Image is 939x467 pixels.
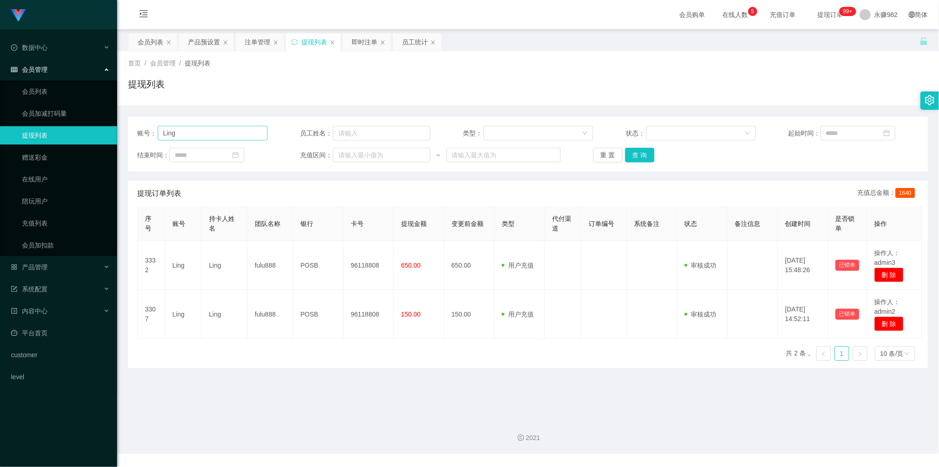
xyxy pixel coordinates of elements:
[124,433,932,443] div: 2021
[22,104,110,123] a: 会员加减打码量
[11,66,48,73] span: 会员管理
[875,249,900,266] span: 操作人：admin3
[380,40,386,45] i: 图标: close
[22,192,110,210] a: 陪玩用户
[402,33,428,51] div: 员工统计
[22,214,110,232] a: 充值列表
[291,39,298,45] i: 图标: sync
[446,148,561,162] input: 请输入最大值为
[137,129,158,138] span: 账号：
[735,220,761,227] span: 备注信息
[766,11,800,18] span: 充值订单
[11,346,110,364] a: customer
[273,40,279,45] i: 图标: close
[188,33,220,51] div: 产品预设置
[552,215,571,232] span: 代付渠道
[11,324,110,342] a: 图标: dashboard平台首页
[343,241,394,290] td: 96118808
[401,311,421,318] span: 150.00
[343,290,394,339] td: 96118808
[718,11,753,18] span: 在线人数
[209,215,235,232] span: 持卡人姓名
[11,66,17,73] i: 图标: table
[685,220,698,227] span: 状态
[11,307,48,315] span: 内容中心
[444,290,494,339] td: 150.00
[22,170,110,188] a: 在线用户
[821,351,826,357] i: 图标: left
[255,220,280,227] span: 团队名称
[179,59,181,67] span: /
[785,220,811,227] span: 创建时间
[626,129,646,138] span: 状态：
[451,220,483,227] span: 变更前金额
[904,351,910,357] i: 图标: down
[836,260,859,271] button: 已锁单
[853,346,868,361] li: 下一页
[172,220,185,227] span: 账号
[128,0,159,30] i: 图标: menu-fold
[330,40,335,45] i: 图标: close
[745,130,751,137] i: 图标: down
[518,435,524,441] i: 图标: copyright
[751,7,754,16] p: 5
[137,150,169,160] span: 结束时间：
[11,44,17,51] i: 图标: check-circle-o
[293,241,343,290] td: POSB
[245,33,270,51] div: 注单管理
[835,346,849,361] li: 1
[401,220,427,227] span: 提现金额
[166,40,172,45] i: 图标: close
[128,77,165,91] h1: 提现列表
[463,129,483,138] span: 类型：
[875,317,904,331] button: 删 除
[223,40,228,45] i: 图标: close
[165,290,202,339] td: Ling
[11,286,17,292] i: 图标: form
[786,346,813,361] li: 共 2 条，
[875,298,900,315] span: 操作人：admin2
[593,148,622,162] button: 重 置
[925,95,935,105] i: 图标: setting
[293,290,343,339] td: POSB
[300,129,333,138] span: 员工姓名：
[401,262,421,269] span: 650.00
[589,220,614,227] span: 订单编号
[502,311,534,318] span: 用户充值
[300,150,333,160] span: 充值区间：
[816,346,831,361] li: 上一页
[300,220,313,227] span: 银行
[247,290,293,339] td: fulu888
[836,309,859,320] button: 已锁单
[351,220,364,227] span: 卡号
[158,126,268,140] input: 请输入
[835,347,849,360] a: 1
[836,215,855,232] span: 是否锁单
[333,148,430,162] input: 请输入最小值为
[857,188,919,199] div: 充值总金额：
[875,220,887,227] span: 操作
[502,220,515,227] span: 类型
[11,9,26,22] img: logo.9652507e.png
[138,290,165,339] td: 3307
[145,215,151,232] span: 序号
[909,11,915,18] i: 图标: global
[145,59,146,67] span: /
[11,368,110,386] a: level
[352,33,377,51] div: 即时注单
[202,241,247,290] td: Ling
[22,126,110,145] a: 提现列表
[22,148,110,166] a: 赠送彩金
[634,220,660,227] span: 系统备注
[11,308,17,314] i: 图标: profile
[685,311,717,318] span: 审核成功
[920,37,928,45] i: 图标: unlock
[301,33,327,51] div: 提现列表
[22,82,110,101] a: 会员列表
[138,33,163,51] div: 会员列表
[778,241,828,290] td: [DATE] 15:48:26
[430,40,436,45] i: 图标: close
[11,44,48,51] span: 数据中心
[185,59,210,67] span: 提现列表
[875,268,904,282] button: 删 除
